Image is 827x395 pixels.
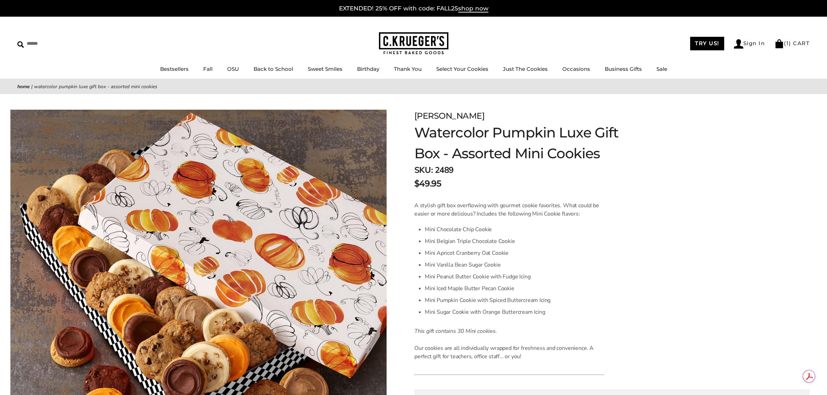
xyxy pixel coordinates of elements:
[414,165,433,176] strong: SKU:
[17,83,810,91] nav: breadcrumbs
[17,83,30,90] a: Home
[414,344,604,361] p: Our cookies are all individually wrapped for freshness and convenience. A perfect gift for teache...
[160,66,189,72] a: Bestsellers
[308,66,342,72] a: Sweet Smiles
[203,66,213,72] a: Fall
[425,247,604,259] li: Mini Apricot Cranberry Oat Cookie
[414,110,636,122] div: [PERSON_NAME]
[775,40,810,47] a: (1) CART
[425,294,604,306] li: Mini Pumpkin Cookie with Spiced Buttercream Icing
[690,37,724,50] a: TRY US!
[458,5,488,12] span: shop now
[656,66,667,72] a: Sale
[379,32,448,55] img: C.KRUEGER'S
[734,39,765,49] a: Sign In
[17,38,100,49] input: Search
[436,66,488,72] a: Select Your Cookies
[562,66,590,72] a: Occasions
[34,83,157,90] span: Watercolor Pumpkin Luxe Gift Box - Assorted Mini Cookies
[339,5,488,12] a: EXTENDED! 25% OFF with code: FALL25shop now
[254,66,293,72] a: Back to School
[414,327,497,335] em: This gift contains 30 Mini cookies.
[605,66,642,72] a: Business Gifts
[425,235,604,247] li: Mini Belgian Triple Chocolate Cookie
[425,306,604,318] li: Mini Sugar Cookie with Orange Buttercream Icing
[394,66,422,72] a: Thank You
[775,39,784,48] img: Bag
[425,271,604,283] li: Mini Peanut Butter Cookie with Fudge Icing
[17,41,24,48] img: Search
[786,40,789,47] span: 1
[425,283,604,294] li: Mini Iced Maple Butter Pecan Cookie
[227,66,239,72] a: OSU
[414,177,441,190] span: $49.95
[425,259,604,271] li: Mini Vanilla Bean Sugar Cookie
[435,165,454,176] span: 2489
[414,201,604,218] p: A stylish gift box overflowing with gourmet cookie favorites. What could be easier or more delici...
[414,122,636,164] h1: Watercolor Pumpkin Luxe Gift Box - Assorted Mini Cookies
[425,224,604,235] li: Mini Chocolate Chip Cookie
[31,83,33,90] span: |
[503,66,548,72] a: Just The Cookies
[357,66,379,72] a: Birthday
[734,39,743,49] img: Account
